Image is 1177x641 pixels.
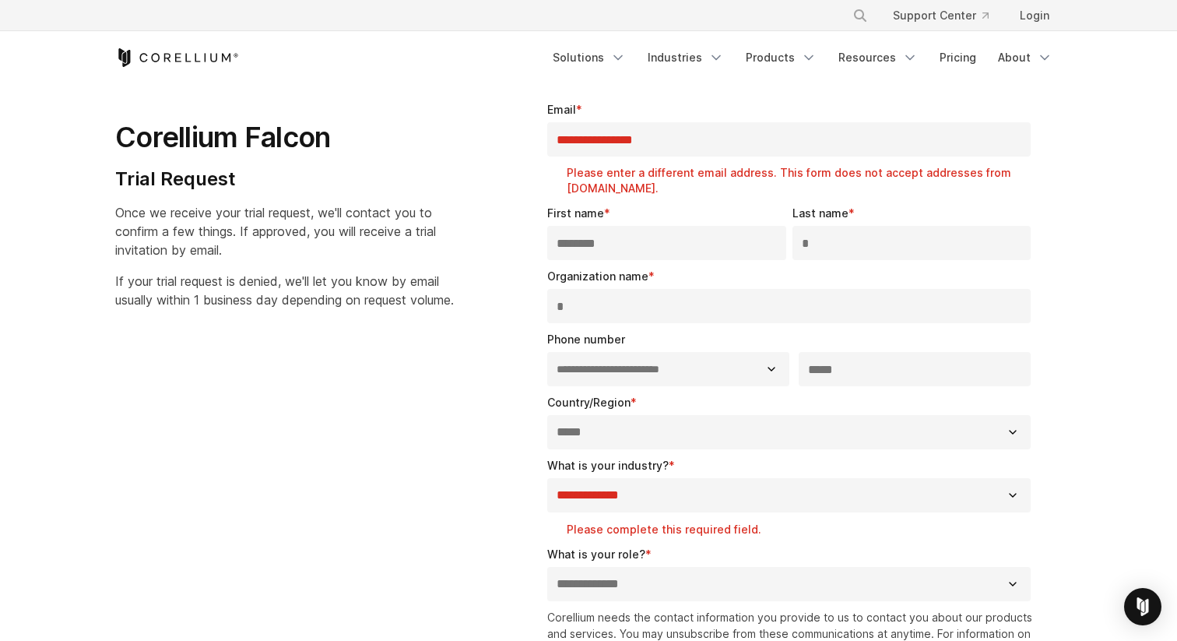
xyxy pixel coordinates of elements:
span: Last name [792,206,848,220]
a: Support Center [880,2,1001,30]
a: About [989,44,1062,72]
label: Please enter a different email address. This form does not accept addresses from [DOMAIN_NAME]. [567,165,1037,196]
h1: Corellium Falcon [115,120,454,155]
span: If your trial request is denied, we'll let you know by email usually within 1 business day depend... [115,273,454,308]
div: Navigation Menu [543,44,1062,72]
span: Once we receive your trial request, we'll contact you to confirm a few things. If approved, you w... [115,205,436,258]
span: Country/Region [547,396,631,409]
a: Industries [638,44,733,72]
div: Open Intercom Messenger [1124,588,1161,625]
a: Solutions [543,44,635,72]
span: What is your industry? [547,459,669,472]
a: Corellium Home [115,48,239,67]
a: Login [1007,2,1062,30]
span: What is your role? [547,548,645,561]
h4: Trial Request [115,167,454,191]
span: First name [547,206,604,220]
div: Navigation Menu [834,2,1062,30]
a: Resources [829,44,927,72]
span: Organization name [547,269,648,283]
a: Pricing [930,44,986,72]
span: Phone number [547,333,625,346]
span: Email [547,103,576,116]
button: Search [846,2,874,30]
label: Please complete this required field. [567,522,1037,537]
a: Products [736,44,826,72]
